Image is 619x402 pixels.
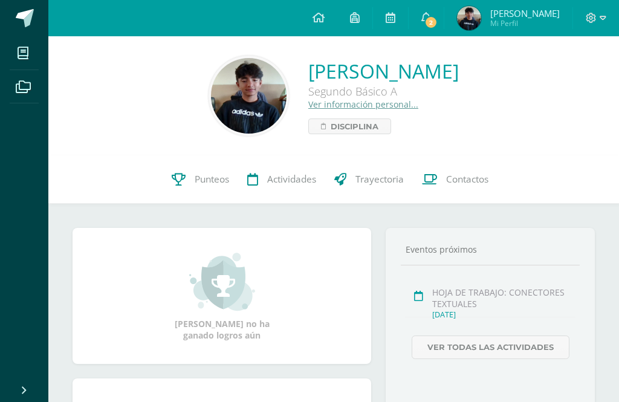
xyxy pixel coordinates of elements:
a: Contactos [413,155,497,204]
div: [DATE] [432,310,575,320]
a: Trayectoria [325,155,413,204]
span: Disciplina [331,119,378,134]
span: Trayectoria [355,173,404,186]
span: Punteos [195,173,229,186]
div: HOJA DE TRABAJO: CONECTORES TEXTUALES [432,287,575,310]
span: Contactos [446,173,488,186]
img: achievement_small.png [189,251,255,312]
span: 2 [424,16,438,29]
a: Ver información personal... [308,99,418,110]
a: Disciplina [308,118,391,134]
img: 311f05e3bde1de464942334cd5b92b31.png [211,58,287,134]
span: Actividades [267,173,316,186]
a: Ver todas las actividades [412,336,569,359]
div: [PERSON_NAME] no ha ganado logros aún [161,251,282,341]
a: [PERSON_NAME] [308,58,459,84]
a: Punteos [163,155,238,204]
div: Eventos próximos [401,244,580,255]
a: Actividades [238,155,325,204]
img: 95b333b52246886f59de8450c537db59.png [457,6,481,30]
span: [PERSON_NAME] [490,7,560,19]
div: Segundo Básico A [308,84,459,99]
span: Mi Perfil [490,18,560,28]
